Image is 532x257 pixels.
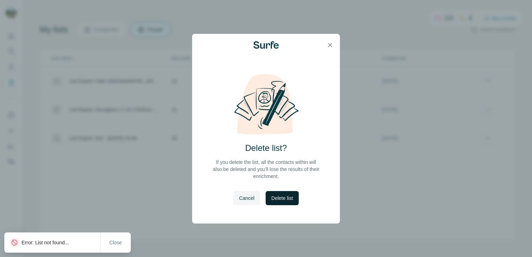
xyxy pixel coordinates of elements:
img: Surfe Logo [253,41,279,49]
h2: Delete list? [245,142,287,154]
button: Close [104,236,127,249]
p: If you delete the list, all the contacts within will also be deleted and you'll lose the results ... [212,159,320,180]
button: Cancel [233,191,260,205]
span: Cancel [239,195,254,202]
span: Close [109,239,122,246]
img: delete-list [227,73,305,135]
p: Error: List not found... [21,239,75,246]
span: Delete list [271,195,293,202]
button: Delete list [266,191,298,205]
